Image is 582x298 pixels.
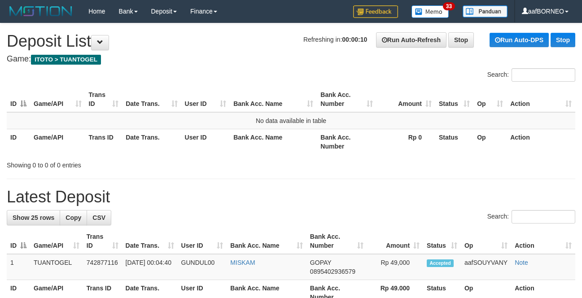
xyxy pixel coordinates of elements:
span: Copy [66,214,81,221]
span: ITOTO > TUANTOGEL [31,55,101,65]
h1: Deposit List [7,32,575,50]
h1: Latest Deposit [7,188,575,206]
th: Action [507,129,575,154]
a: Note [515,259,528,266]
td: TUANTOGEL [30,254,83,280]
a: Run Auto-DPS [490,33,549,47]
th: User ID: activate to sort column ascending [181,87,230,112]
th: Action: activate to sort column ascending [511,228,575,254]
img: Button%20Memo.svg [411,5,449,18]
td: aafSOUYVANY [461,254,511,280]
td: [DATE] 00:04:40 [122,254,178,280]
td: 742877116 [83,254,122,280]
th: Amount: activate to sort column ascending [376,87,435,112]
th: Date Trans.: activate to sort column ascending [122,87,181,112]
th: User ID: activate to sort column ascending [178,228,227,254]
span: 33 [443,2,455,10]
strong: 00:00:10 [342,36,367,43]
img: MOTION_logo.png [7,4,75,18]
span: Copy 0895402936579 to clipboard [310,268,355,275]
th: Op: activate to sort column ascending [461,228,511,254]
label: Search: [487,210,575,223]
img: Feedback.jpg [353,5,398,18]
th: ID: activate to sort column descending [7,228,30,254]
th: Amount: activate to sort column ascending [367,228,423,254]
input: Search: [512,68,575,82]
th: Bank Acc. Number: activate to sort column ascending [317,87,376,112]
th: Action: activate to sort column ascending [507,87,575,112]
th: Op: activate to sort column ascending [473,87,507,112]
th: Trans ID: activate to sort column ascending [83,228,122,254]
a: Copy [60,210,87,225]
td: Rp 49,000 [367,254,423,280]
td: No data available in table [7,112,575,129]
td: GUNDUL00 [178,254,227,280]
th: User ID [181,129,230,154]
th: Bank Acc. Name: activate to sort column ascending [227,228,306,254]
span: Refreshing in: [303,36,367,43]
img: panduan.png [463,5,508,18]
a: Stop [448,32,474,48]
th: ID: activate to sort column descending [7,87,30,112]
th: Game/API: activate to sort column ascending [30,228,83,254]
td: 1 [7,254,30,280]
a: Run Auto-Refresh [376,32,446,48]
th: Bank Acc. Name [230,129,317,154]
th: Bank Acc. Number [317,129,376,154]
th: Date Trans.: activate to sort column ascending [122,228,178,254]
a: Show 25 rows [7,210,60,225]
th: Status: activate to sort column ascending [435,87,473,112]
a: Stop [551,33,575,47]
a: MISKAM [230,259,255,266]
a: CSV [87,210,111,225]
span: GOPAY [310,259,331,266]
span: CSV [92,214,105,221]
th: Rp 0 [376,129,435,154]
th: Status [435,129,473,154]
input: Search: [512,210,575,223]
th: Trans ID: activate to sort column ascending [85,87,123,112]
label: Search: [487,68,575,82]
th: Game/API [30,129,85,154]
div: Showing 0 to 0 of 0 entries [7,157,236,170]
th: Game/API: activate to sort column ascending [30,87,85,112]
th: Date Trans. [122,129,181,154]
th: Status: activate to sort column ascending [423,228,461,254]
th: Op [473,129,507,154]
th: Bank Acc. Name: activate to sort column ascending [230,87,317,112]
th: ID [7,129,30,154]
th: Bank Acc. Number: activate to sort column ascending [306,228,367,254]
span: Show 25 rows [13,214,54,221]
h4: Game: [7,55,575,64]
th: Trans ID [85,129,123,154]
span: Accepted [427,259,454,267]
